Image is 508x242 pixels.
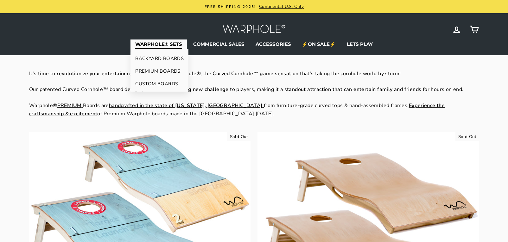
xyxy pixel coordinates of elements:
a: LETS PLAY [342,39,378,49]
a: BACKYARD BOARDS [130,52,188,65]
strong: revolutionize your entertainment [57,70,137,77]
strong: an exciting new challenge [165,86,229,93]
span: Continental U.S. Only [257,3,304,9]
p: It's time to offerings with Warphole®, the that's taking the cornhole world by storm! [29,70,479,78]
strong: PREMIUM [57,102,82,109]
div: Sold Out [227,132,251,141]
p: Our patented Curved Cornhole™ board design presents to players, making it a for hours on end. [29,86,479,94]
strong: standout attraction that can entertain family and friends [284,86,422,93]
a: FREE SHIPPING 2025! Continental U.S. Only [31,3,478,10]
ul: Primary [29,39,479,49]
img: Warphole [222,23,286,36]
a: ⚡ON SALE⚡ [297,39,340,49]
p: Warphole® Boards are from furniture-grade curved tops & hand-assembled frames. of Premium Warphol... [29,102,479,118]
a: ACCESSORIES [251,39,296,49]
strong: Experience the craftsmanship & excitement [29,102,445,117]
a: COMMERCIAL SALES [188,39,250,49]
span: FREE SHIPPING 2025! [205,4,256,9]
div: Sold Out [455,132,479,141]
strong: handcrafted in the state of [US_STATE], [GEOGRAPHIC_DATA] [109,102,263,109]
a: PREMIUM BOARDS [130,65,188,77]
a: WARPHOLE® SETS [130,39,187,49]
a: CUSTOM BOARDS [130,77,188,90]
strong: Curved Cornhole™ game sensation [213,70,298,77]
